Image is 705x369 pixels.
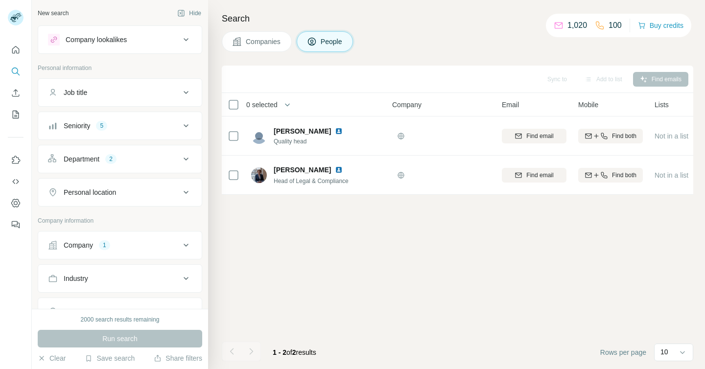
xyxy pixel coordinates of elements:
[66,35,127,45] div: Company lookalikes
[38,64,202,72] p: Personal information
[64,307,99,317] div: HQ location
[292,348,296,356] span: 2
[154,353,202,363] button: Share filters
[578,168,643,183] button: Find both
[526,171,553,180] span: Find email
[96,121,107,130] div: 5
[38,353,66,363] button: Clear
[64,240,93,250] div: Company
[321,37,343,46] span: People
[8,173,23,190] button: Use Surfe API
[246,100,278,110] span: 0 selected
[578,100,598,110] span: Mobile
[64,154,99,164] div: Department
[502,168,566,183] button: Find email
[38,114,202,138] button: Seniority5
[170,6,208,21] button: Hide
[612,171,636,180] span: Find both
[246,37,282,46] span: Companies
[335,166,343,174] img: LinkedIn logo
[274,137,354,146] span: Quality head
[655,100,669,110] span: Lists
[64,88,87,97] div: Job title
[8,63,23,80] button: Search
[638,19,683,32] button: Buy credits
[8,106,23,123] button: My lists
[64,187,116,197] div: Personal location
[392,100,422,110] span: Company
[81,315,160,324] div: 2000 search results remaining
[251,128,267,144] img: Avatar
[502,100,519,110] span: Email
[273,348,286,356] span: 1 - 2
[502,129,566,143] button: Find email
[105,155,117,163] div: 2
[38,9,69,18] div: New search
[600,347,646,357] span: Rows per page
[655,171,688,179] span: Not in a list
[8,151,23,169] button: Use Surfe on LinkedIn
[38,300,202,323] button: HQ location
[38,81,202,104] button: Job title
[274,126,331,136] span: [PERSON_NAME]
[335,127,343,135] img: LinkedIn logo
[8,194,23,212] button: Dashboard
[38,216,202,225] p: Company information
[38,233,202,257] button: Company1
[38,28,202,51] button: Company lookalikes
[38,181,202,204] button: Personal location
[274,165,331,175] span: [PERSON_NAME]
[38,267,202,290] button: Industry
[38,147,202,171] button: Department2
[99,241,110,250] div: 1
[8,41,23,59] button: Quick start
[274,178,349,184] span: Head of Legal & Compliance
[8,216,23,233] button: Feedback
[8,84,23,102] button: Enrich CSV
[64,274,88,283] div: Industry
[578,129,643,143] button: Find both
[222,12,693,25] h4: Search
[286,348,292,356] span: of
[655,132,688,140] span: Not in a list
[609,20,622,31] p: 100
[273,348,316,356] span: results
[612,132,636,140] span: Find both
[85,353,135,363] button: Save search
[567,20,587,31] p: 1,020
[251,167,267,183] img: Avatar
[526,132,553,140] span: Find email
[64,121,90,131] div: Seniority
[660,347,668,357] p: 10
